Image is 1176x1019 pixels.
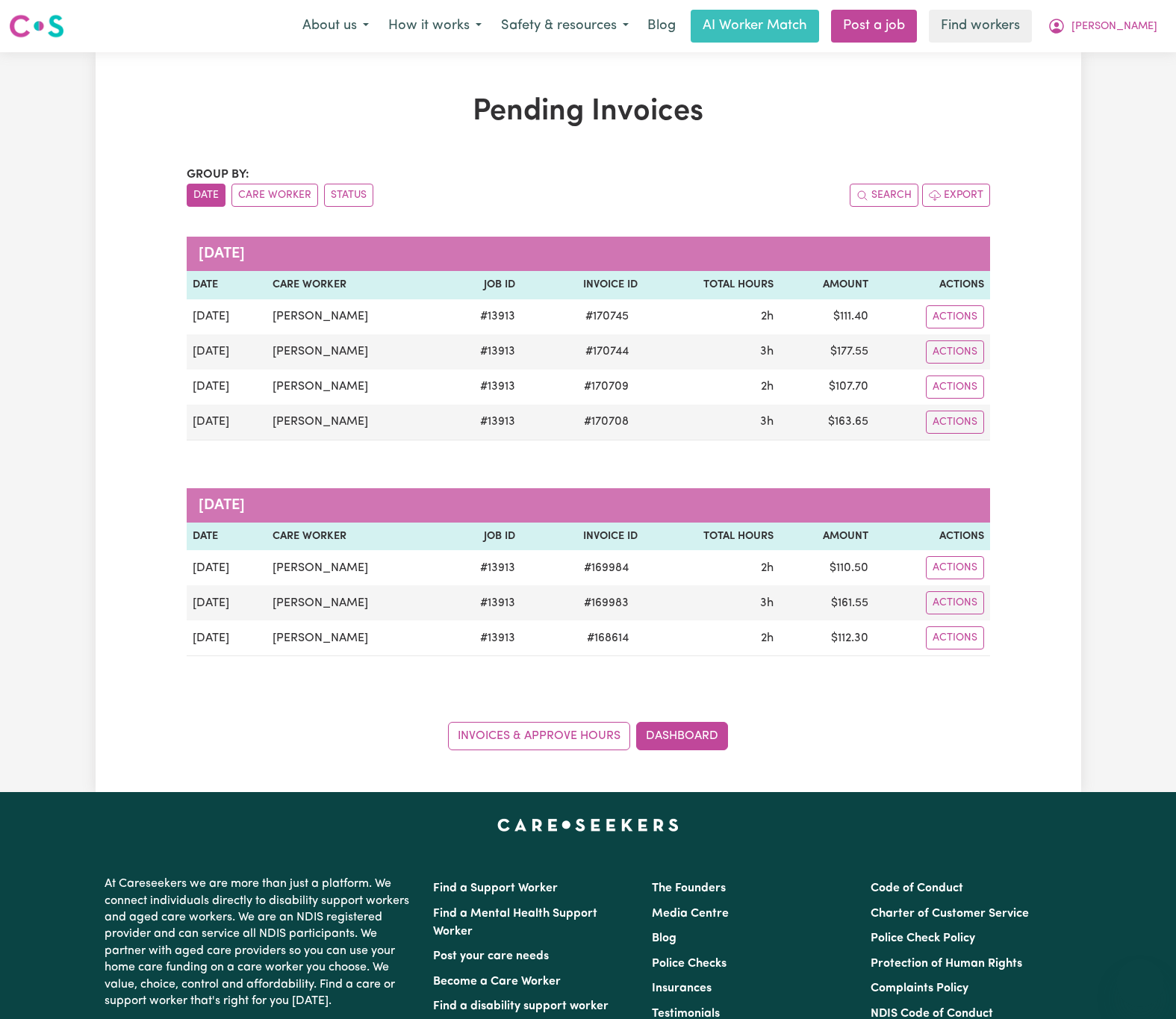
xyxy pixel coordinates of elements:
[267,370,444,405] td: [PERSON_NAME]
[444,405,521,440] td: # 13913
[267,299,444,334] td: [PERSON_NAME]
[780,620,874,656] td: $ 112.30
[9,13,64,40] img: Careseekers logo
[780,550,874,585] td: $ 110.50
[433,976,561,988] a: Become a Care Worker
[691,10,819,43] a: AI Worker Match
[636,722,728,750] a: Dashboard
[187,237,990,271] caption: [DATE]
[491,10,638,42] button: Safety & resources
[831,10,917,43] a: Post a job
[871,958,1022,970] a: Protection of Human Rights
[929,10,1032,43] a: Find workers
[652,982,712,994] a: Insurances
[187,334,267,370] td: [DATE]
[105,870,415,1015] p: At Careseekers we are more than just a platform. We connect individuals directly to disability su...
[652,882,726,894] a: The Founders
[187,370,267,405] td: [DATE]
[444,370,521,405] td: # 13913
[1116,959,1164,1007] iframe: Button to launch messaging window
[521,523,644,551] th: Invoice ID
[497,819,679,831] a: Careseekers home page
[379,10,491,42] button: How it works
[578,629,638,647] span: # 168614
[9,9,64,43] a: Careseekers logo
[652,958,727,970] a: Police Checks
[267,334,444,370] td: [PERSON_NAME]
[780,334,874,370] td: $ 177.55
[652,908,729,920] a: Media Centre
[267,620,444,656] td: [PERSON_NAME]
[760,416,774,428] span: 3 hours
[760,597,774,609] span: 3 hours
[926,411,984,434] button: Actions
[444,271,521,299] th: Job ID
[1038,10,1167,42] button: My Account
[780,405,874,440] td: $ 163.65
[575,378,638,396] span: # 170709
[187,523,267,551] th: Date
[433,882,558,894] a: Find a Support Worker
[871,932,975,944] a: Police Check Policy
[267,271,444,299] th: Care Worker
[761,562,774,574] span: 2 hours
[780,370,874,405] td: $ 107.70
[761,381,774,393] span: 2 hours
[521,271,644,299] th: Invoice ID
[780,523,874,551] th: Amount
[444,299,521,334] td: # 13913
[187,550,267,585] td: [DATE]
[267,523,444,551] th: Care Worker
[187,271,267,299] th: Date
[652,932,676,944] a: Blog
[780,271,874,299] th: Amount
[575,413,638,431] span: # 170708
[780,585,874,620] td: $ 161.55
[874,523,990,551] th: Actions
[187,169,249,181] span: Group by:
[444,620,521,656] td: # 13913
[187,405,267,440] td: [DATE]
[926,340,984,364] button: Actions
[324,184,373,207] button: sort invoices by paid status
[293,10,379,42] button: About us
[187,299,267,334] td: [DATE]
[761,632,774,644] span: 2 hours
[926,375,984,399] button: Actions
[926,556,984,579] button: Actions
[267,405,444,440] td: [PERSON_NAME]
[926,626,984,649] button: Actions
[644,271,779,299] th: Total Hours
[644,523,779,551] th: Total Hours
[576,308,638,325] span: # 170745
[575,594,638,612] span: # 169983
[638,10,685,43] a: Blog
[1071,19,1157,35] span: [PERSON_NAME]
[444,550,521,585] td: # 13913
[187,585,267,620] td: [DATE]
[850,184,918,207] button: Search
[780,299,874,334] td: $ 111.40
[761,311,774,322] span: 2 hours
[760,346,774,358] span: 3 hours
[444,334,521,370] td: # 13913
[187,184,225,207] button: sort invoices by date
[231,184,318,207] button: sort invoices by care worker
[433,1000,609,1012] a: Find a disability support worker
[871,882,963,894] a: Code of Conduct
[444,585,521,620] td: # 13913
[575,559,638,577] span: # 169984
[444,523,521,551] th: Job ID
[926,591,984,614] button: Actions
[448,722,630,750] a: Invoices & Approve Hours
[922,184,990,207] button: Export
[926,305,984,328] button: Actions
[187,94,990,130] h1: Pending Invoices
[871,982,968,994] a: Complaints Policy
[576,343,638,361] span: # 170744
[187,620,267,656] td: [DATE]
[267,550,444,585] td: [PERSON_NAME]
[187,488,990,523] caption: [DATE]
[433,908,597,938] a: Find a Mental Health Support Worker
[871,908,1029,920] a: Charter of Customer Service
